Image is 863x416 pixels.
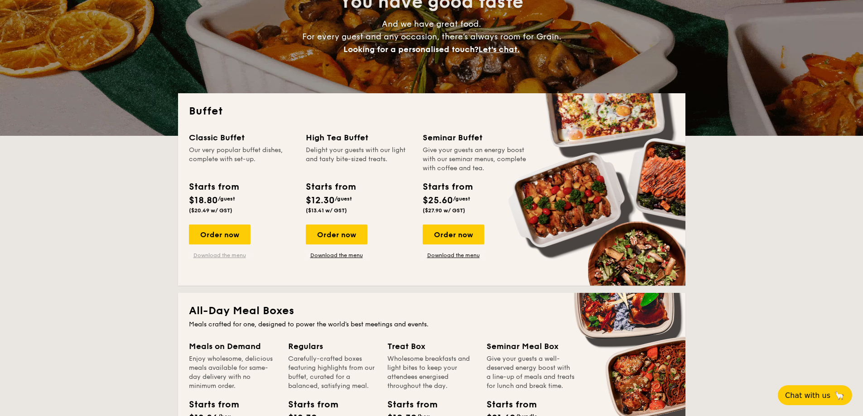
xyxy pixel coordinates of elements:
div: Starts from [288,398,329,411]
div: Enjoy wholesome, delicious meals available for same-day delivery with no minimum order. [189,354,277,391]
div: Order now [423,225,484,244]
div: Give your guests an energy boost with our seminar menus, complete with coffee and tea. [423,146,529,173]
div: Starts from [189,398,230,411]
span: 🦙 [834,390,845,401]
div: Order now [189,225,251,244]
div: Starts from [306,180,355,194]
a: Download the menu [306,252,367,259]
div: Treat Box [387,340,476,353]
h2: All-Day Meal Boxes [189,304,675,318]
div: Classic Buffet [189,131,295,144]
div: Order now [306,225,367,244]
div: Meals crafted for one, designed to power the world's best meetings and events. [189,320,675,329]
span: ($20.49 w/ GST) [189,207,232,214]
div: Meals on Demand [189,340,277,353]
div: Carefully-crafted boxes featuring highlights from our buffet, curated for a balanced, satisfying ... [288,354,376,391]
span: /guest [453,196,470,202]
div: Starts from [189,180,238,194]
div: Give your guests a well-deserved energy boost with a line-up of meals and treats for lunch and br... [487,354,575,391]
div: Starts from [387,398,428,411]
div: Regulars [288,340,376,353]
span: $25.60 [423,195,453,206]
span: Chat with us [785,391,830,400]
span: $18.80 [189,195,218,206]
div: Our very popular buffet dishes, complete with set-up. [189,146,295,173]
div: Seminar Meal Box [487,340,575,353]
div: High Tea Buffet [306,131,412,144]
div: Starts from [423,180,472,194]
span: Looking for a personalised touch? [343,44,478,54]
div: Wholesome breakfasts and light bites to keep your attendees energised throughout the day. [387,354,476,391]
span: Let's chat. [478,44,520,54]
button: Chat with us🦙 [778,385,852,405]
span: ($27.90 w/ GST) [423,207,465,214]
div: Seminar Buffet [423,131,529,144]
span: /guest [335,196,352,202]
h2: Buffet [189,104,675,119]
div: Delight your guests with our light and tasty bite-sized treats. [306,146,412,173]
a: Download the menu [189,252,251,259]
span: ($13.41 w/ GST) [306,207,347,214]
span: /guest [218,196,235,202]
div: Starts from [487,398,527,411]
span: $12.30 [306,195,335,206]
span: And we have great food. For every guest and any occasion, there’s always room for Grain. [302,19,561,54]
a: Download the menu [423,252,484,259]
